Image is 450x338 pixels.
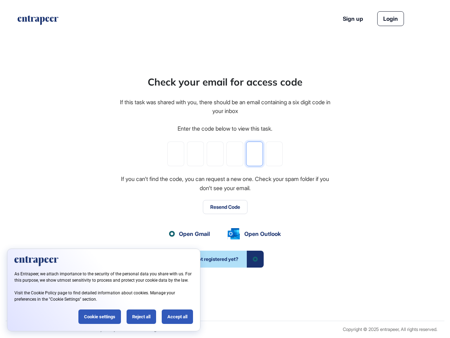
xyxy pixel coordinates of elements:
[227,228,281,239] a: Open Outlook
[178,124,272,133] div: Enter the code below to view this task.
[119,175,331,193] div: If you can't find the code, you can request a new one. Check your spam folder if you don't see yo...
[343,327,437,332] div: Copyright © 2025 entrapeer, All rights reserved.
[343,14,363,23] a: Sign up
[148,75,302,89] div: Check your email for access code
[244,230,281,238] span: Open Outlook
[186,251,264,268] a: Not registered yet?
[169,230,210,238] a: Open Gmail
[203,200,247,214] button: Resend Code
[119,98,331,116] div: If this task was shared with you, there should be an email containing a six digit code in your inbox
[17,15,59,27] a: entrapeer-logo
[179,230,210,238] span: Open Gmail
[377,11,404,26] a: Login
[186,251,247,268] span: Not registered yet?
